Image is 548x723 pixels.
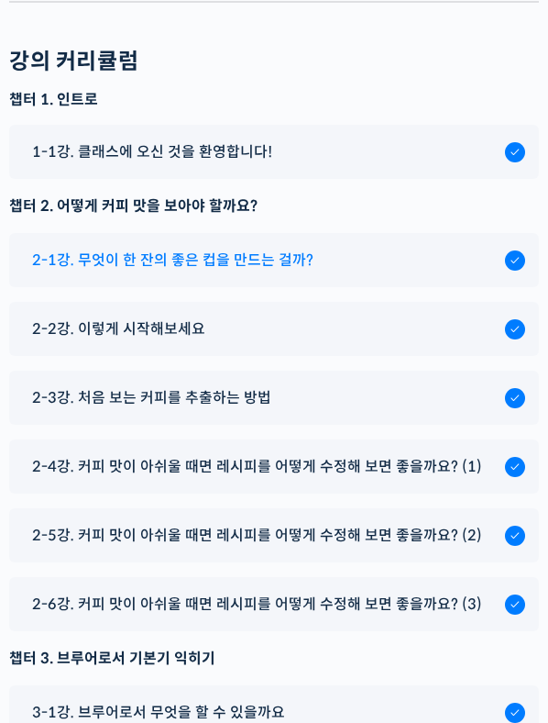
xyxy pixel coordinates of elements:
[9,646,539,671] div: 챕터 3. 브루어로서 기본기 익히기
[23,385,525,410] a: 2-3강. 처음 보는 커피를 추출하는 방법
[23,523,525,548] a: 2-5강. 커피 맛이 아쉬울 때면 레시피를 어떻게 수정해 보면 좋을까요? (2)
[23,454,525,479] a: 2-4강. 커피 맛이 아쉬울 때면 레시피를 어떻게 수정해 보면 좋을까요? (1)
[32,248,313,273] span: 2-1강. 무엇이 한 잔의 좋은 컵을 만드는 걸까?
[9,49,138,75] h2: 강의 커리큘럼
[121,571,236,617] a: 대화
[23,139,525,164] a: 1-1강. 클래스에 오신 것을 환영합니다!
[32,317,205,341] span: 2-2강. 이렇게 시작해보세요
[283,598,305,613] span: 설정
[5,571,121,617] a: 홈
[23,248,525,273] a: 2-1강. 무엇이 한 잔의 좋은 컵을 만드는 걸까?
[32,592,482,617] span: 2-6강. 커피 맛이 아쉬울 때면 레시피를 어떻게 수정해 보면 좋을까요? (3)
[32,454,482,479] span: 2-4강. 커피 맛이 아쉬울 때면 레시피를 어떻게 수정해 보면 좋을까요? (1)
[32,523,482,548] span: 2-5강. 커피 맛이 아쉬울 때면 레시피를 어떻게 수정해 보면 좋을까요? (2)
[23,592,525,617] a: 2-6강. 커피 맛이 아쉬울 때면 레시피를 어떻게 수정해 보면 좋을까요? (3)
[9,194,539,218] div: 챕터 2. 어떻게 커피 맛을 보아야 할까요?
[236,571,352,617] a: 설정
[32,139,272,164] span: 1-1강. 클래스에 오신 것을 환영합니다!
[168,599,190,614] span: 대화
[58,598,69,613] span: 홈
[23,317,525,341] a: 2-2강. 이렇게 시작해보세요
[9,90,539,110] h3: 챕터 1. 인트로
[32,385,271,410] span: 2-3강. 처음 보는 커피를 추출하는 방법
